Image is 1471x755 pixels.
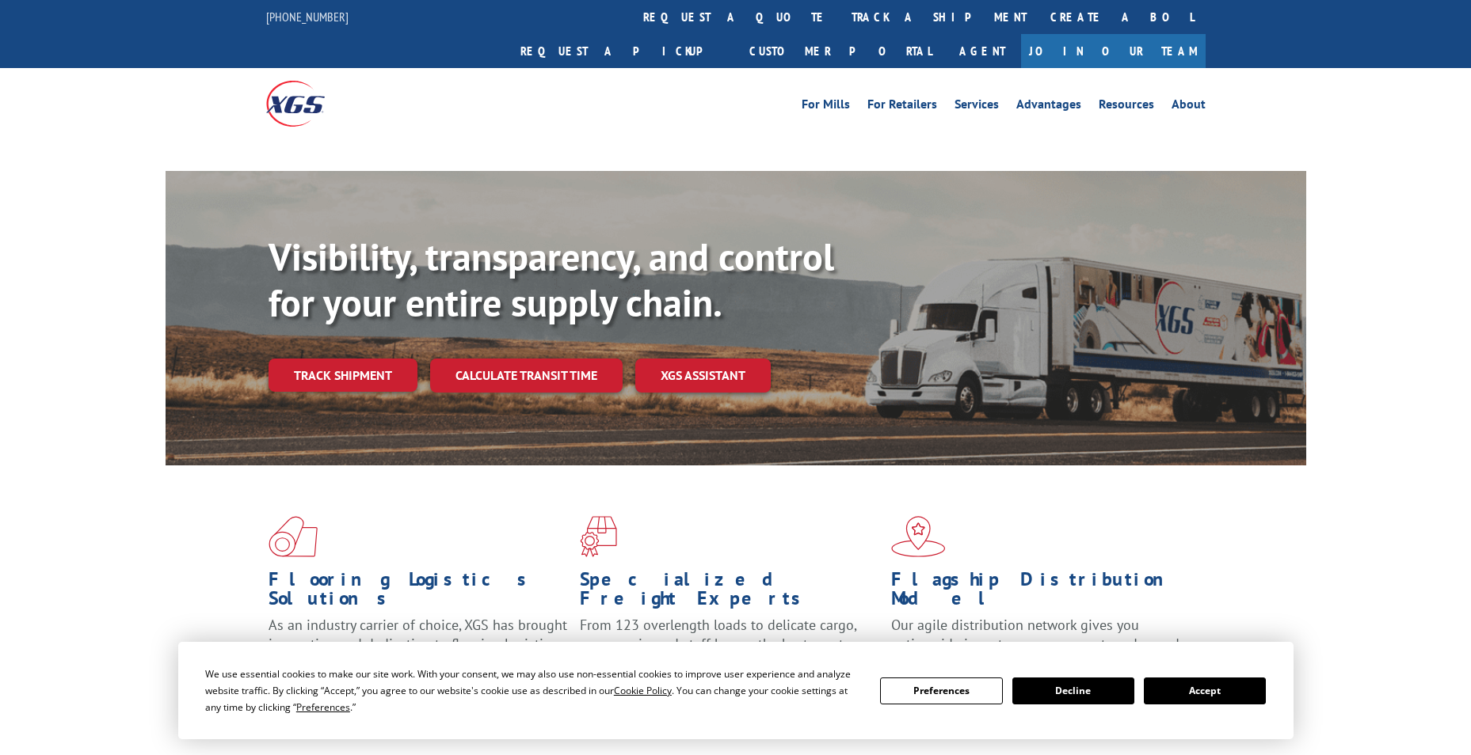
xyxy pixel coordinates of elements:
h1: Specialized Freight Experts [580,570,879,616]
h1: Flooring Logistics Solutions [269,570,568,616]
span: Our agile distribution network gives you nationwide inventory management on demand. [891,616,1183,653]
a: For Mills [802,98,850,116]
p: From 123 overlength loads to delicate cargo, our experienced staff knows the best way to move you... [580,616,879,686]
a: About [1172,98,1206,116]
a: Customer Portal [737,34,943,68]
button: Preferences [880,677,1002,704]
span: Preferences [296,700,350,714]
img: xgs-icon-flagship-distribution-model-red [891,516,946,557]
img: xgs-icon-focused-on-flooring-red [580,516,617,557]
span: As an industry carrier of choice, XGS has brought innovation and dedication to flooring logistics... [269,616,567,672]
a: Resources [1099,98,1154,116]
a: XGS ASSISTANT [635,359,771,393]
h1: Flagship Distribution Model [891,570,1191,616]
div: We use essential cookies to make our site work. With your consent, we may also use non-essential ... [205,666,861,715]
a: For Retailers [867,98,937,116]
a: Join Our Team [1021,34,1206,68]
a: Agent [943,34,1021,68]
span: Cookie Policy [614,684,672,697]
a: [PHONE_NUMBER] [266,9,349,25]
a: Track shipment [269,359,417,392]
a: Advantages [1016,98,1081,116]
b: Visibility, transparency, and control for your entire supply chain. [269,232,834,327]
img: xgs-icon-total-supply-chain-intelligence-red [269,516,318,557]
button: Accept [1144,677,1266,704]
a: Request a pickup [509,34,737,68]
button: Decline [1012,677,1134,704]
a: Services [955,98,999,116]
a: Calculate transit time [430,359,623,393]
div: Cookie Consent Prompt [178,642,1294,739]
